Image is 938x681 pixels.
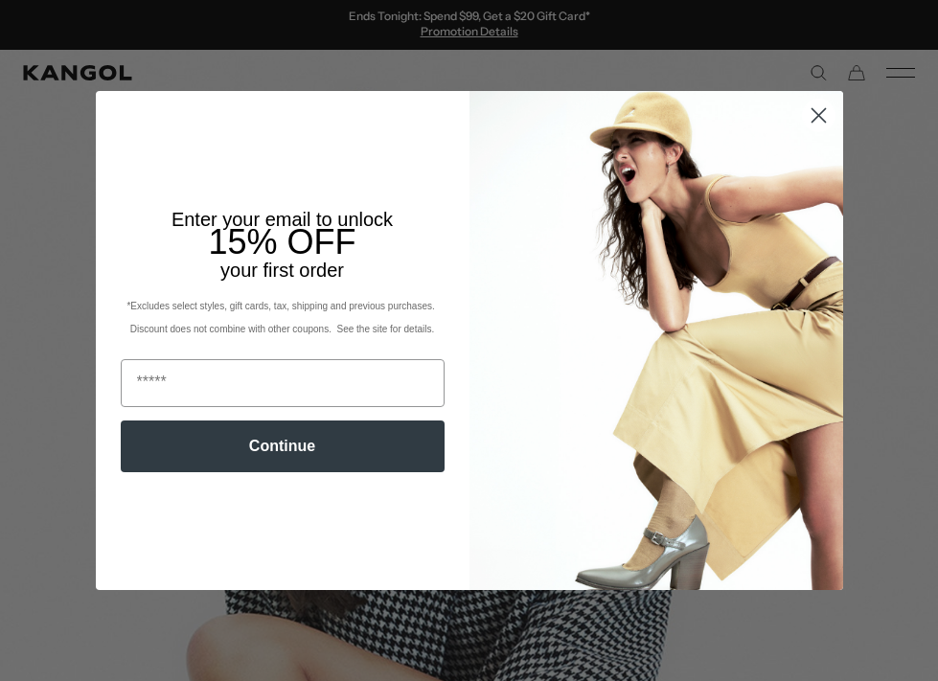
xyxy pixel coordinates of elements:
span: 15% OFF [208,222,355,261]
img: 93be19ad-e773-4382-80b9-c9d740c9197f.jpeg [469,91,843,589]
input: Email [121,359,445,407]
span: your first order [220,260,344,281]
span: Enter your email to unlock [172,209,393,230]
span: *Excludes select styles, gift cards, tax, shipping and previous purchases. Discount does not comb... [126,301,437,334]
button: Close dialog [802,99,835,132]
button: Continue [121,420,445,472]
